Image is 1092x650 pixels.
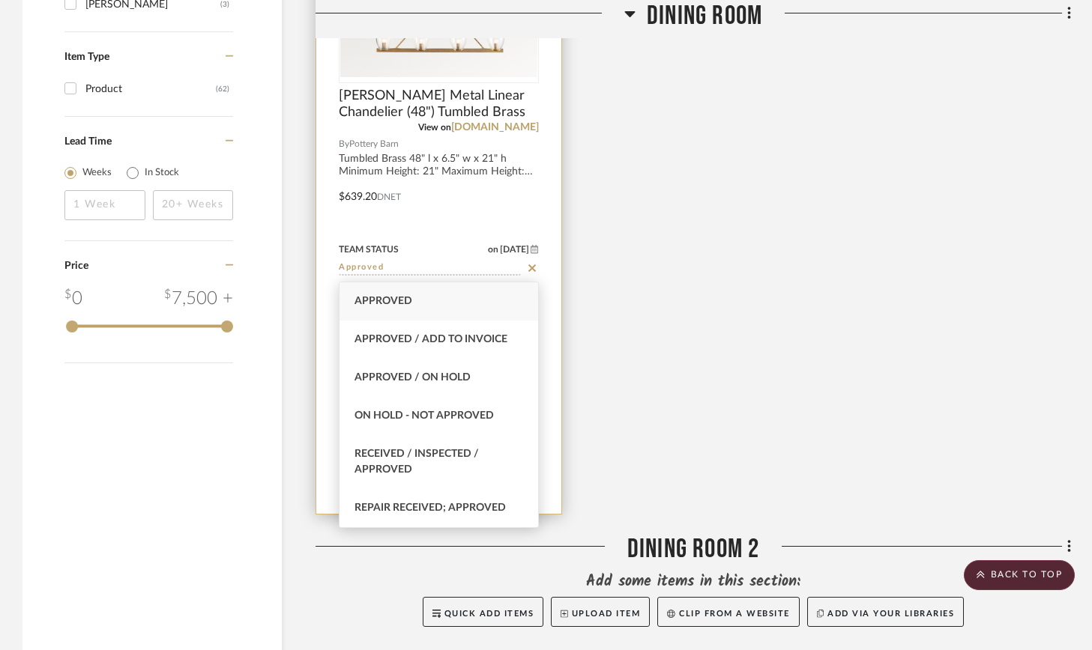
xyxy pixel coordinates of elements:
[64,261,88,271] span: Price
[355,372,471,383] span: Approved / On Hold
[164,285,233,312] div: 7,500 +
[451,122,539,133] a: [DOMAIN_NAME]
[551,597,650,627] button: Upload Item
[964,560,1075,590] scroll-to-top-button: BACK TO TOP
[807,597,965,627] button: Add via your libraries
[488,245,498,254] span: on
[349,137,399,151] span: Pottery Barn
[339,261,521,276] input: Type to Search…
[64,136,112,147] span: Lead Time
[418,123,451,132] span: View on
[355,296,412,306] span: Approved
[423,597,544,627] button: Quick Add Items
[657,597,799,627] button: Clip from a website
[339,137,349,151] span: By
[355,449,479,475] span: Received / Inspected / Approved
[85,77,216,101] div: Product
[64,285,82,312] div: 0
[355,410,494,421] span: On Hold - Not Approved
[498,244,531,255] span: [DATE]
[444,610,534,618] span: Quick Add Items
[64,52,109,62] span: Item Type
[64,190,145,220] input: 1 Week
[145,165,179,180] label: In Stock
[82,165,112,180] label: Weeks
[216,77,229,101] div: (62)
[355,502,506,513] span: Repair Received; Approved
[153,190,234,220] input: 20+ Weeks
[316,571,1071,592] div: Add some items in this section:
[355,334,507,344] span: Approved / Add to Invoice
[339,88,539,121] span: [PERSON_NAME] Metal Linear Chandelier (48") Tumbled Brass
[339,243,399,256] div: Team Status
